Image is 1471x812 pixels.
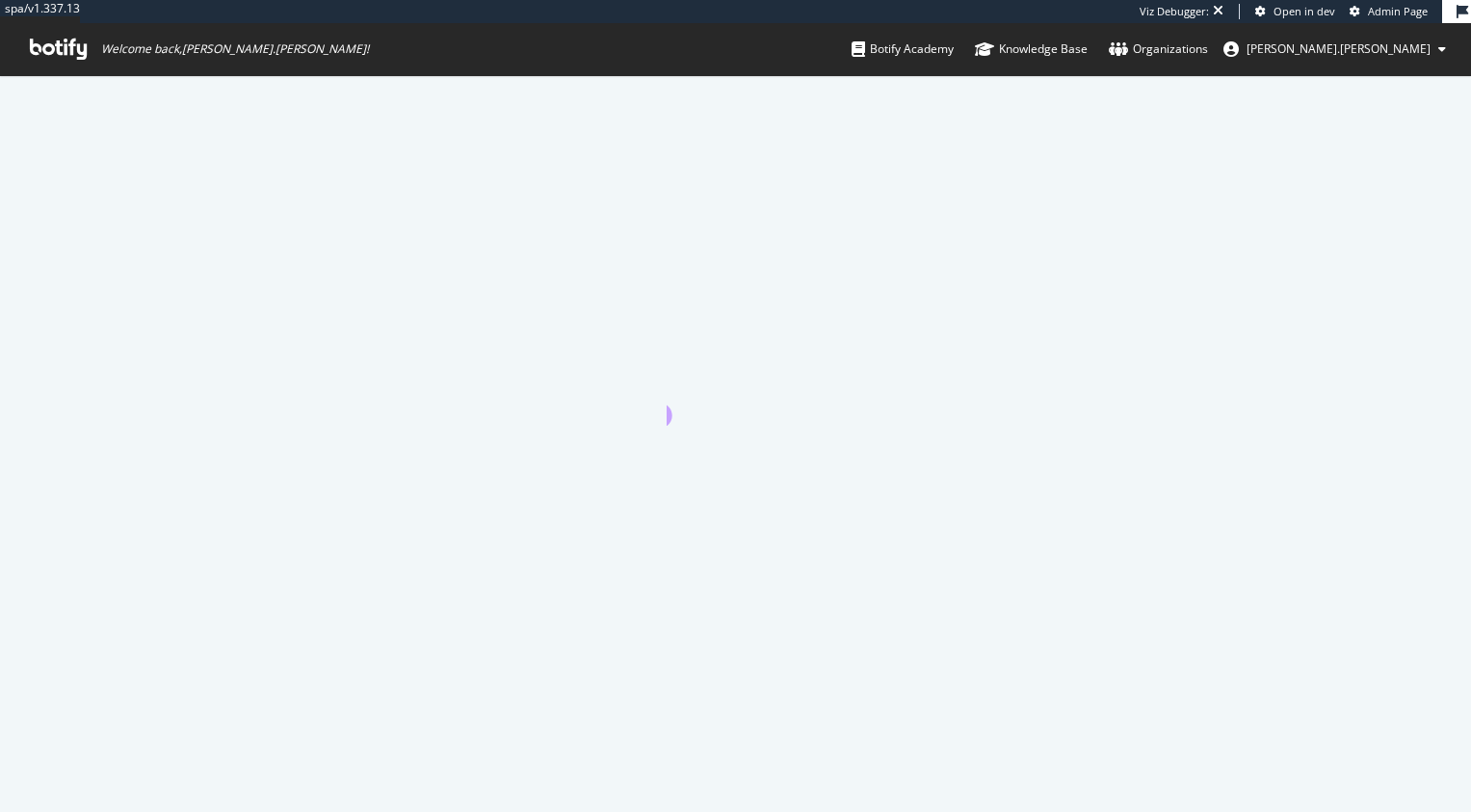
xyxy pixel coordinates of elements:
[1109,39,1208,59] div: Organizations
[1255,4,1335,19] a: Open in dev
[975,39,1088,59] div: Knowledge Base
[1247,40,1431,57] span: heidi.noonan
[852,23,954,75] a: Botify Academy
[852,39,954,59] div: Botify Academy
[1274,4,1335,18] span: Open in dev
[1109,23,1208,75] a: Organizations
[1368,4,1428,18] span: Admin Page
[1208,34,1461,65] button: [PERSON_NAME].[PERSON_NAME]
[101,41,369,57] span: Welcome back, [PERSON_NAME].[PERSON_NAME] !
[975,23,1088,75] a: Knowledge Base
[1140,4,1209,19] div: Viz Debugger:
[1350,4,1428,19] a: Admin Page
